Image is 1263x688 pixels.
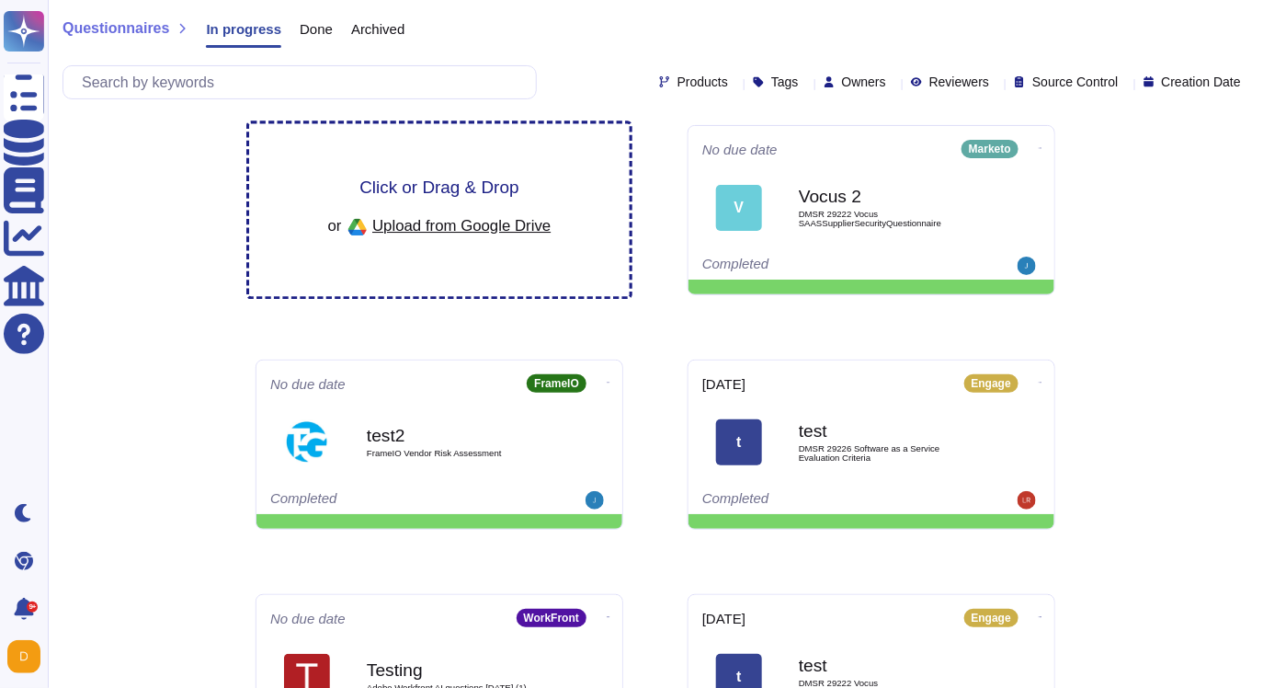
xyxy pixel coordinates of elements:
span: Done [300,22,333,36]
span: Source Control [1032,75,1118,88]
div: Engage [964,374,1018,393]
div: FrameIO [527,374,586,393]
div: or [328,212,552,243]
div: t [716,419,762,465]
b: Vocus 2 [799,188,983,205]
span: DMSR 29222 Vocus SAASSupplierSecurityQuestionnaire [799,210,983,227]
div: Marketo [961,140,1018,158]
img: user [1018,491,1036,510]
div: WorkFront [517,609,586,627]
span: In progress [206,22,281,36]
div: Completed [270,491,495,510]
span: Tags [771,75,799,88]
img: Logo [284,419,330,465]
img: user [586,491,604,510]
b: test2 [367,427,551,444]
img: google drive [342,212,373,243]
span: DMSR 29226 Software as a Service Evaluation Criteria [799,444,983,462]
span: Products [677,75,728,88]
div: 9+ [27,602,38,613]
span: No due date [270,612,346,625]
div: V [716,185,762,231]
button: user [4,636,53,677]
img: user [7,640,40,673]
span: Archived [351,22,404,36]
div: Engage [964,609,1018,627]
span: No due date [270,377,346,391]
span: Questionnaires [63,21,169,36]
span: FrameIO Vendor Risk Assessment [367,449,551,458]
span: Reviewers [929,75,989,88]
span: [DATE] [702,612,745,625]
b: Testing [367,661,551,679]
div: Completed [702,257,927,275]
div: Completed [702,491,927,510]
span: Upload from Google Drive [372,217,551,234]
span: Creation Date [1162,75,1241,88]
img: user [1018,257,1036,275]
span: No due date [702,143,778,156]
span: Owners [842,75,886,88]
b: test [799,422,983,440]
span: Click or Drag & Drop [359,178,518,196]
span: [DATE] [702,377,745,391]
b: test [799,657,983,674]
input: Search by keywords [73,66,536,98]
